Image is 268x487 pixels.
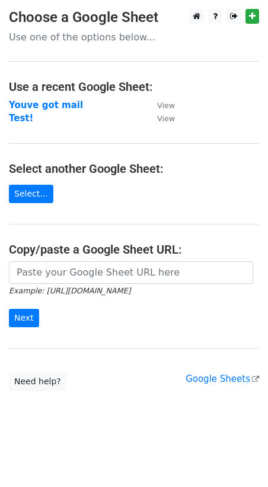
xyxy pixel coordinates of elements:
[9,185,53,203] a: Select...
[9,113,33,124] a: Test!
[9,242,259,257] h4: Copy/paste a Google Sheet URL:
[9,286,130,295] small: Example: [URL][DOMAIN_NAME]
[9,80,259,94] h4: Use a recent Google Sheet:
[186,374,259,384] a: Google Sheets
[145,113,175,124] a: View
[9,162,259,176] h4: Select another Google Sheet:
[9,372,66,391] a: Need help?
[145,100,175,110] a: View
[157,114,175,123] small: View
[9,9,259,26] h3: Choose a Google Sheet
[9,100,83,110] a: Youve got mail
[9,309,39,327] input: Next
[157,101,175,110] small: View
[9,261,253,284] input: Paste your Google Sheet URL here
[9,31,259,43] p: Use one of the options below...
